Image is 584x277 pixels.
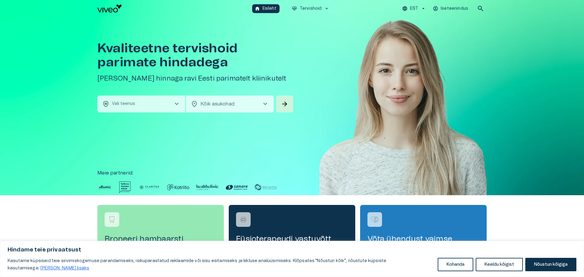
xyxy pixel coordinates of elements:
[432,4,470,13] button: Iseteenindus
[360,205,487,261] a: Navigate to service booking
[200,100,252,108] p: Kõik asukohad
[97,41,294,69] h1: Kvaliteetne tervishoid parimate hindadega
[441,5,468,12] p: Iseteenindus
[107,215,116,224] img: Broneeri hambaarsti konsultatsioon logo
[112,101,135,107] p: Vali teenus
[239,215,248,224] img: Füsioterapeudi vastuvõtt logo
[226,182,248,193] img: Partner logo
[138,182,160,193] img: Partner logo
[255,6,260,11] span: home
[236,234,348,244] h4: Füsioterapeudi vastuvõtt
[40,266,89,271] a: Loe lisaks
[167,182,189,193] img: Partner logo
[276,95,293,113] button: Search
[367,234,479,254] h4: Võta ühendust vaimse tervise spetsialistiga
[97,205,224,261] a: Navigate to service booking
[196,182,218,193] img: Partner logo
[370,215,379,224] img: Võta ühendust vaimse tervise spetsialistiga logo
[97,169,487,177] p: Meie partnerid :
[281,100,288,108] span: arrow_forward
[97,5,250,12] a: Navigate to homepage
[476,258,523,271] button: Keeldu kõigist
[474,2,487,15] button: open search modal
[438,258,473,271] button: Kohanda
[324,6,329,11] span: keyboard_arrow_down
[525,258,576,271] button: Nõustun kõigiga
[97,182,112,193] img: Partner logo
[255,182,277,193] img: Partner logo
[119,182,131,193] img: Partner logo
[289,4,332,13] button: ecg_heartTervishoidkeyboard_arrow_down
[262,100,269,108] span: chevron_right
[319,17,487,213] img: Woman smiling
[477,5,484,12] span: search
[401,4,427,13] button: EST
[191,100,198,108] span: location_on
[97,5,122,12] img: Viveo logo
[300,5,322,12] p: Tervishoid
[173,100,180,108] span: chevron_right
[410,5,418,12] p: EST
[252,4,280,13] button: homeEsileht
[97,95,185,113] button: health_and_safetyVali teenuschevron_right
[97,74,294,83] h5: [PERSON_NAME] hinnaga ravi Eesti parimatelt kliinikutelt
[8,246,576,254] p: Hindame teie privaatsust
[229,205,355,261] a: Navigate to service booking
[8,257,433,272] p: Kasutame küpsiseid teie sirvimiskogemuse parandamiseks, isikupärastatud reklaamide või sisu esita...
[262,5,276,12] p: Esileht
[105,234,217,254] h4: Broneeri hambaarsti konsultatsioon
[102,100,109,108] span: health_and_safety
[292,6,297,11] span: ecg_heart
